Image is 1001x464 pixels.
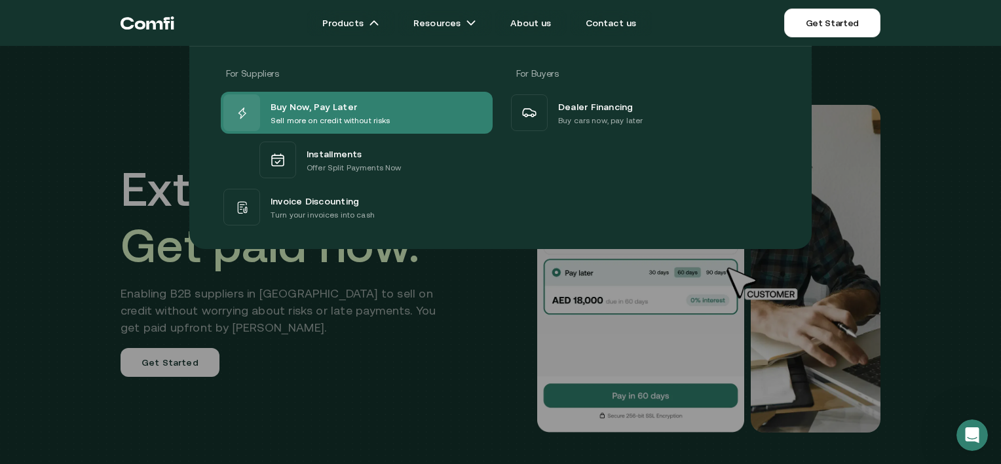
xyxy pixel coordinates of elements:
p: Turn your invoices into cash [271,208,375,222]
span: Invoice Discounting [271,193,359,208]
span: Installments [307,145,362,161]
a: Productsarrow icons [307,10,395,36]
a: Dealer FinancingBuy cars now, pay later [508,92,780,134]
a: InstallmentsOffer Split Payments Now [221,134,493,186]
a: Invoice DiscountingTurn your invoices into cash [221,186,493,228]
a: Resourcesarrow icons [398,10,492,36]
p: Buy cars now, pay later [558,114,643,127]
span: For Suppliers [226,68,278,79]
a: Buy Now, Pay LaterSell more on credit without risks [221,92,493,134]
p: Offer Split Payments Now [307,161,401,174]
iframe: Intercom live chat [956,419,988,451]
a: Get Started [784,9,880,37]
span: Dealer Financing [558,98,633,114]
a: Return to the top of the Comfi home page [121,3,174,43]
img: arrow icons [369,18,379,28]
span: Buy Now, Pay Later [271,98,357,114]
img: arrow icons [466,18,476,28]
a: Contact us [570,10,652,36]
span: For Buyers [516,68,559,79]
p: Sell more on credit without risks [271,114,390,127]
a: About us [495,10,567,36]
